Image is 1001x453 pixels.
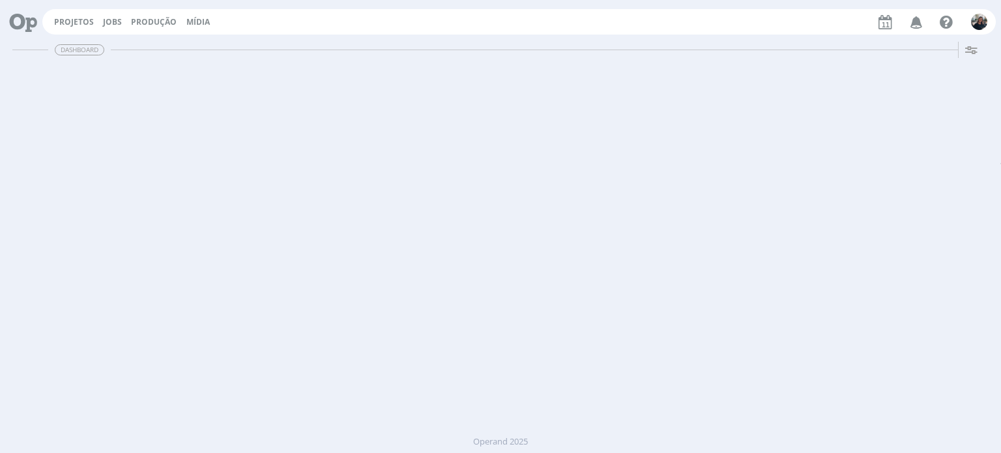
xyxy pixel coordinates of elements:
[55,44,104,55] span: Dashboard
[131,16,177,27] a: Produção
[103,16,122,27] a: Jobs
[127,17,181,27] button: Produção
[99,17,126,27] button: Jobs
[971,14,987,30] img: M
[54,16,94,27] a: Projetos
[182,17,214,27] button: Mídia
[970,10,988,33] button: M
[50,17,98,27] button: Projetos
[186,16,210,27] a: Mídia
